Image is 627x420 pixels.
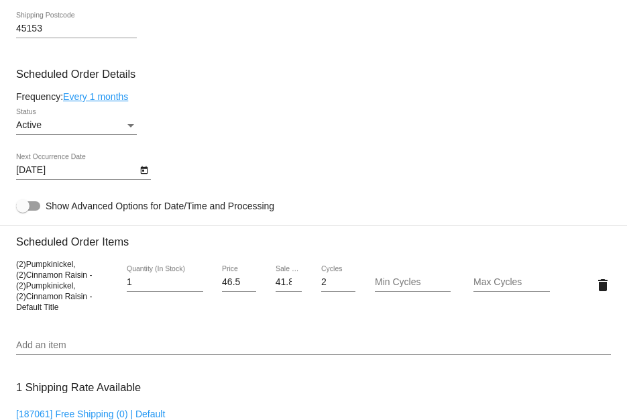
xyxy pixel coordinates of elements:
[16,165,137,176] input: Next Occurrence Date
[16,340,611,351] input: Add an item
[16,23,137,34] input: Shipping Postcode
[276,277,302,288] input: Sale Price
[63,91,128,102] a: Every 1 months
[16,409,165,419] a: [187061] Free Shipping (0) | Default
[16,91,611,102] div: Frequency:
[16,119,42,130] span: Active
[16,120,137,131] mat-select: Status
[16,225,611,248] h3: Scheduled Order Items
[16,373,141,402] h3: 1 Shipping Rate Available
[375,277,451,288] input: Min Cycles
[127,277,203,288] input: Quantity (In Stock)
[16,260,92,312] span: (2)Pumpkinickel,(2)Cinnamon Raisin - (2)Pumpkinickel,(2)Cinnamon Raisin - Default Title
[473,277,550,288] input: Max Cycles
[16,68,611,81] h3: Scheduled Order Details
[137,162,151,176] button: Open calendar
[222,277,256,288] input: Price
[595,277,611,293] mat-icon: delete
[46,199,274,213] span: Show Advanced Options for Date/Time and Processing
[321,277,355,288] input: Cycles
